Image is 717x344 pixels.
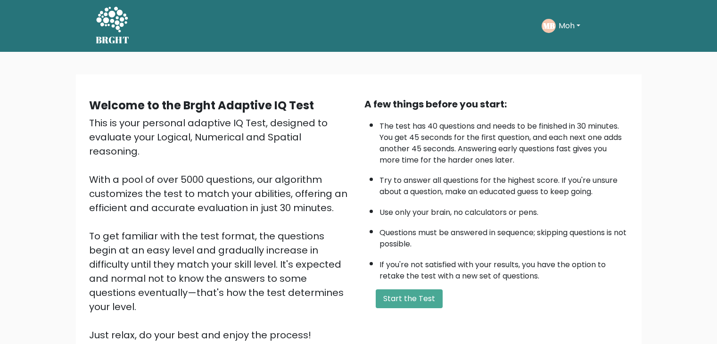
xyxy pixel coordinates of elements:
[376,289,443,308] button: Start the Test
[379,116,628,166] li: The test has 40 questions and needs to be finished in 30 minutes. You get 45 seconds for the firs...
[379,222,628,250] li: Questions must be answered in sequence; skipping questions is not possible.
[556,20,583,32] button: Moh
[96,34,130,46] h5: BRGHT
[543,20,554,31] text: MB
[89,98,314,113] b: Welcome to the Brght Adaptive IQ Test
[89,116,353,342] div: This is your personal adaptive IQ Test, designed to evaluate your Logical, Numerical and Spatial ...
[364,97,628,111] div: A few things before you start:
[379,202,628,218] li: Use only your brain, no calculators or pens.
[379,170,628,197] li: Try to answer all questions for the highest score. If you're unsure about a question, make an edu...
[96,4,130,48] a: BRGHT
[379,254,628,282] li: If you're not satisfied with your results, you have the option to retake the test with a new set ...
